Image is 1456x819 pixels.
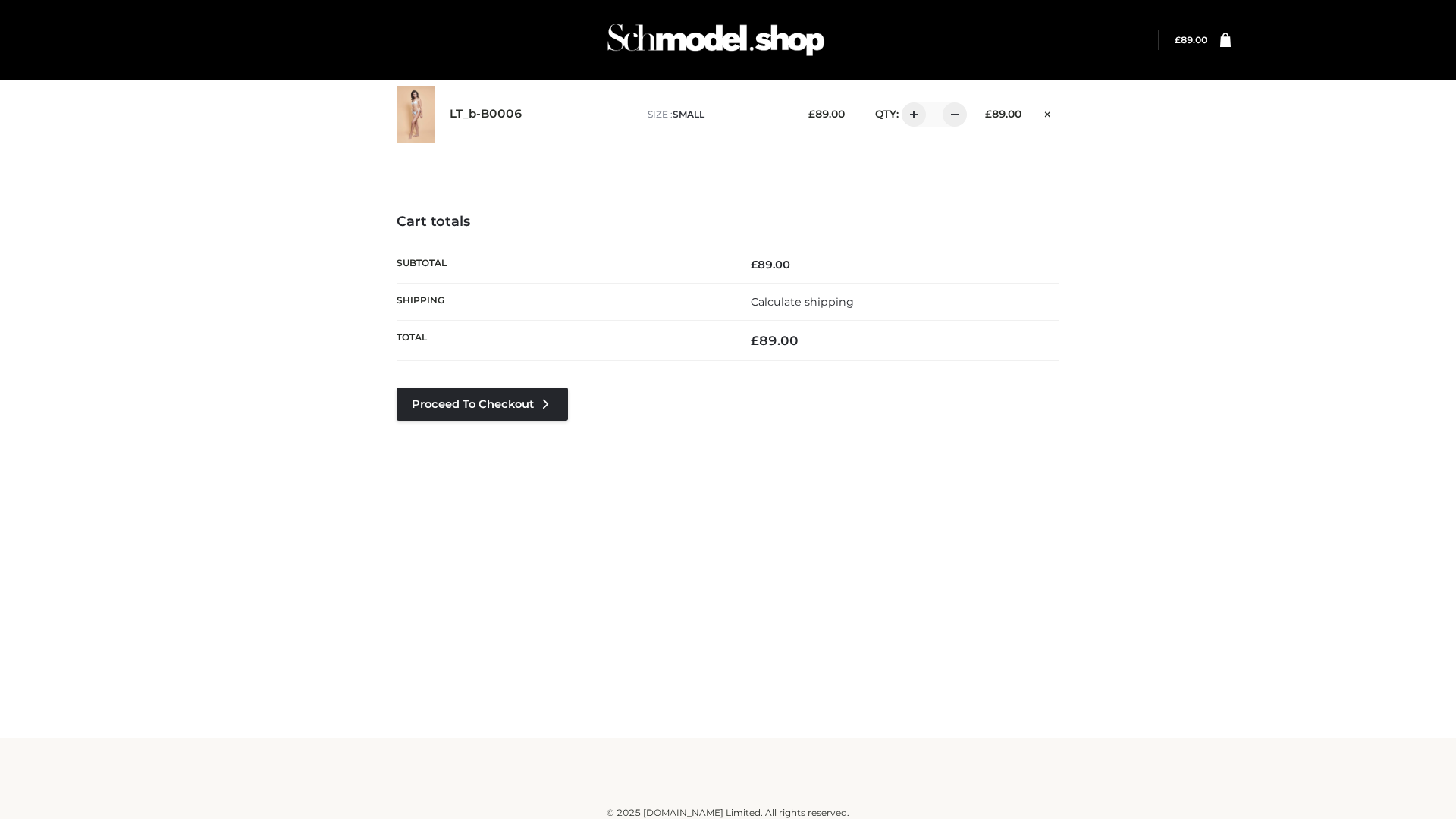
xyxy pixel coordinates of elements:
bdi: 89.00 [1175,34,1207,45]
th: Subtotal [397,246,728,283]
a: LT_b-B0006 [450,107,522,121]
th: Shipping [397,283,728,320]
a: Calculate shipping [751,295,854,309]
a: Remove this item [1037,102,1059,122]
bdi: 89.00 [751,333,799,348]
span: £ [985,108,992,120]
span: £ [808,108,815,120]
img: LT_b-B0006 - SMALL [397,86,435,143]
div: QTY: [860,102,962,127]
th: Total [397,321,728,361]
span: £ [1175,34,1181,45]
h4: Cart totals [397,214,1059,231]
span: SMALL [673,108,704,120]
bdi: 89.00 [751,258,790,271]
bdi: 89.00 [985,108,1021,120]
span: £ [751,258,758,271]
p: size : [648,108,785,121]
span: £ [751,333,759,348]
a: £89.00 [1175,34,1207,45]
img: Schmodel Admin 964 [602,10,830,70]
a: Proceed to Checkout [397,388,568,421]
bdi: 89.00 [808,108,845,120]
